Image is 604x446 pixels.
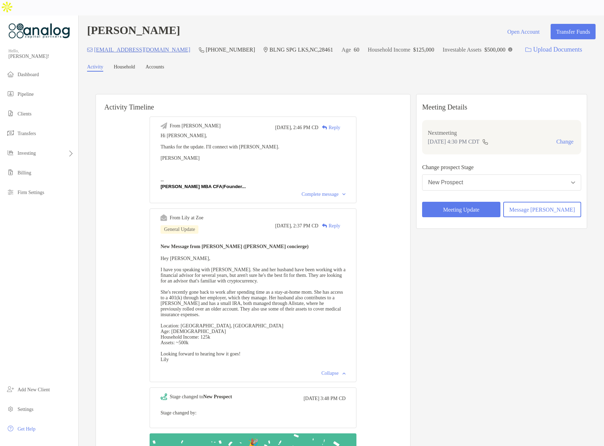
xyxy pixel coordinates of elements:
img: Event icon [160,393,167,400]
span: Settings [18,407,33,412]
h6: Activity Timeline [96,94,410,111]
span: [DATE], [275,223,292,229]
span: Pipeline [18,92,34,97]
span: Investing [18,151,36,156]
img: Email Icon [87,48,93,52]
img: Info Icon [508,47,512,52]
img: Chevron icon [342,193,346,195]
img: Phone Icon [199,47,204,53]
p: Meeting Details [422,103,581,112]
b: [PERSON_NAME] MBA CFA [160,184,222,189]
div: From [PERSON_NAME] [170,123,221,129]
img: billing icon [6,168,15,177]
img: transfers icon [6,129,15,137]
p: Household Income [368,45,410,54]
p: [DATE] 4:30 PM CDT [428,137,479,146]
img: Zoe Logo [8,18,70,44]
img: settings icon [6,405,15,413]
p: Age [342,45,351,54]
p: $500,000 [484,45,505,54]
span: Clients [18,111,32,117]
span: Transfers [18,131,36,136]
img: investing icon [6,148,15,157]
div: Collapse [321,371,346,376]
div: New Prospect [428,179,463,186]
button: Message [PERSON_NAME] [503,202,581,217]
a: Accounts [146,64,164,72]
a: Upload Documents [521,42,586,57]
span: 2:46 PM CD [293,125,319,131]
button: New Prospect [422,174,581,191]
img: button icon [525,47,531,52]
img: Reply icon [322,224,327,228]
span: Billing [18,170,31,175]
p: [PHONE_NUMBER] [206,45,255,54]
p: Investable Assets [443,45,482,54]
img: firm-settings icon [6,188,15,196]
span: Hey [PERSON_NAME], I have you speaking with [PERSON_NAME]. She and her husband have been working ... [160,256,346,362]
div: Stage changed to [170,394,232,400]
span: [DATE], [275,125,292,131]
img: Chevron icon [342,372,346,374]
p: 60 [354,45,359,54]
button: Open Account [502,24,545,39]
b: Founder... [223,184,246,189]
div: From Lily at Zoe [170,215,203,221]
span: Get Help [18,426,35,432]
button: Transfer Funds [551,24,596,39]
img: Event icon [160,122,167,129]
img: Open dropdown arrow [571,181,575,184]
span: [PERSON_NAME]! [8,54,74,59]
p: [EMAIL_ADDRESS][DOMAIN_NAME] [94,45,190,54]
span: -- [160,178,164,183]
a: Household [114,64,135,72]
img: Location Icon [263,47,268,53]
img: Event icon [160,214,167,221]
button: Change [554,138,576,145]
div: Reply [319,222,340,229]
b: New Message from [PERSON_NAME] ([PERSON_NAME] concierge) [160,244,309,249]
p: Change prospect Stage [422,163,581,172]
p: $125,000 [413,45,434,54]
span: Dashboard [18,72,39,77]
div: Complete message [302,192,346,197]
b: New Prospect [203,394,232,399]
img: get-help icon [6,424,15,433]
h4: [PERSON_NAME] [87,24,180,39]
img: add_new_client icon [6,385,15,393]
img: clients icon [6,109,15,118]
p: BLNG SPG LKS , NC , 28461 [269,45,333,54]
img: dashboard icon [6,70,15,78]
p: Next meeting [428,128,576,137]
span: 3:48 PM CD [321,396,346,401]
span: Firm Settings [18,190,44,195]
span: Add New Client [18,387,50,392]
div: Hi [PERSON_NAME], Thanks for the update. I'll connect with [PERSON_NAME]. [PERSON_NAME] [160,133,346,161]
div: General Update [160,225,198,234]
img: communication type [482,139,488,145]
span: | [160,184,246,189]
div: Reply [319,124,340,131]
a: Activity [87,64,103,72]
p: Stage changed by: [160,408,346,417]
span: [DATE] [303,396,319,401]
img: pipeline icon [6,89,15,98]
span: 2:37 PM CD [293,223,319,229]
img: Reply icon [322,125,327,130]
button: Meeting Update [422,202,500,217]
